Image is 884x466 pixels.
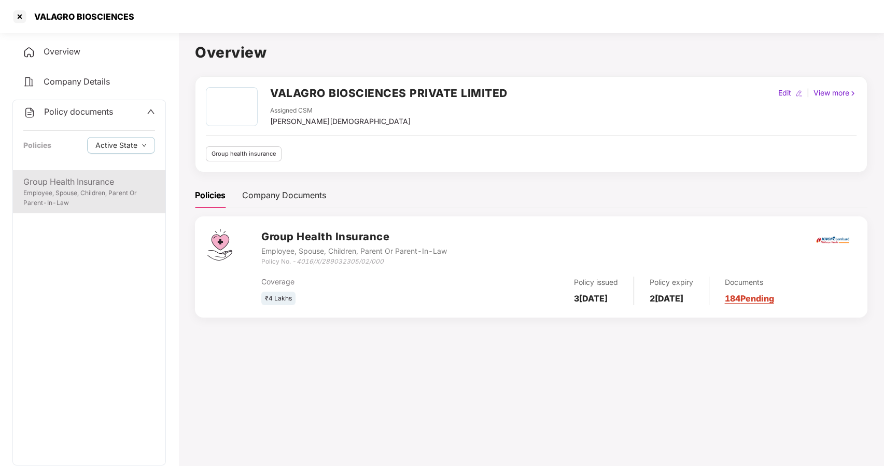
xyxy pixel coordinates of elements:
[270,116,411,127] div: [PERSON_NAME][DEMOGRAPHIC_DATA]
[28,11,134,22] div: VALAGRO BIOSCIENCES
[849,90,857,97] img: rightIcon
[270,106,411,116] div: Assigned CSM
[805,87,811,99] div: |
[142,143,147,148] span: down
[23,46,35,59] img: svg+xml;base64,PHN2ZyB4bWxucz0iaHR0cDovL3d3dy53My5vcmcvMjAwMC9zdmciIHdpZHRoPSIyNCIgaGVpZ2h0PSIyNC...
[814,234,851,246] img: icici.png
[297,257,384,265] i: 4016/X/289032305/02/000
[811,87,859,99] div: View more
[206,146,282,161] div: Group health insurance
[261,245,447,257] div: Employee, Spouse, Children, Parent Or Parent-In-Law
[574,293,608,304] b: 3[DATE]
[261,292,296,306] div: ₹4 Lakhs
[44,46,80,57] span: Overview
[207,229,232,261] img: svg+xml;base64,PHN2ZyB4bWxucz0iaHR0cDovL3d3dy53My5vcmcvMjAwMC9zdmciIHdpZHRoPSI0Ny43MTQiIGhlaWdodD...
[23,175,155,188] div: Group Health Insurance
[725,293,774,304] a: 184 Pending
[261,229,447,245] h3: Group Health Insurance
[650,277,693,288] div: Policy expiry
[725,277,774,288] div: Documents
[195,41,867,64] h1: Overview
[270,85,508,102] h2: VALAGRO BIOSCIENCES PRIVATE LIMITED
[23,106,36,119] img: svg+xml;base64,PHN2ZyB4bWxucz0iaHR0cDovL3d3dy53My5vcmcvMjAwMC9zdmciIHdpZHRoPSIyNCIgaGVpZ2h0PSIyNC...
[650,293,683,304] b: 2[DATE]
[23,188,155,208] div: Employee, Spouse, Children, Parent Or Parent-In-Law
[44,106,113,117] span: Policy documents
[574,277,618,288] div: Policy issued
[261,257,447,267] div: Policy No. -
[147,107,155,116] span: up
[776,87,793,99] div: Edit
[195,189,226,202] div: Policies
[242,189,326,202] div: Company Documents
[795,90,803,97] img: editIcon
[44,76,110,87] span: Company Details
[87,137,155,154] button: Active Statedown
[23,140,51,151] div: Policies
[95,140,137,151] span: Active State
[23,76,35,88] img: svg+xml;base64,PHN2ZyB4bWxucz0iaHR0cDovL3d3dy53My5vcmcvMjAwMC9zdmciIHdpZHRoPSIyNCIgaGVpZ2h0PSIyNC...
[261,276,459,287] div: Coverage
